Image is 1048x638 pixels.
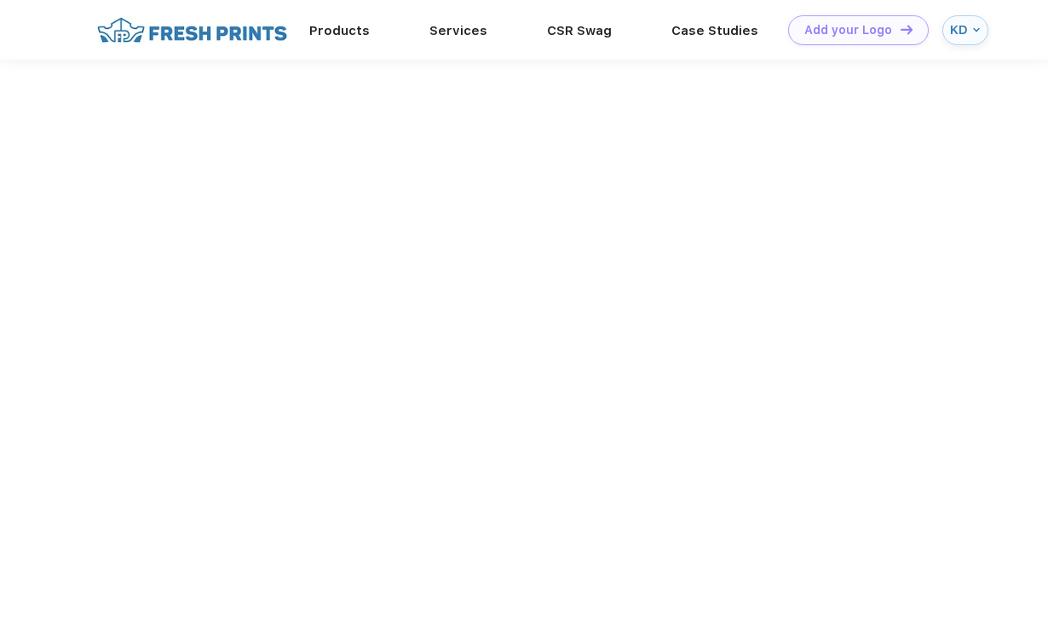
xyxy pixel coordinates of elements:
img: arrow_down_blue.svg [973,26,980,33]
a: CSR Swag [547,23,612,38]
a: Services [429,23,487,38]
img: fo%20logo%202.webp [92,15,292,45]
div: KD [950,23,969,37]
div: Add your Logo [804,23,892,37]
a: Products [309,23,370,38]
img: DT [901,25,913,34]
